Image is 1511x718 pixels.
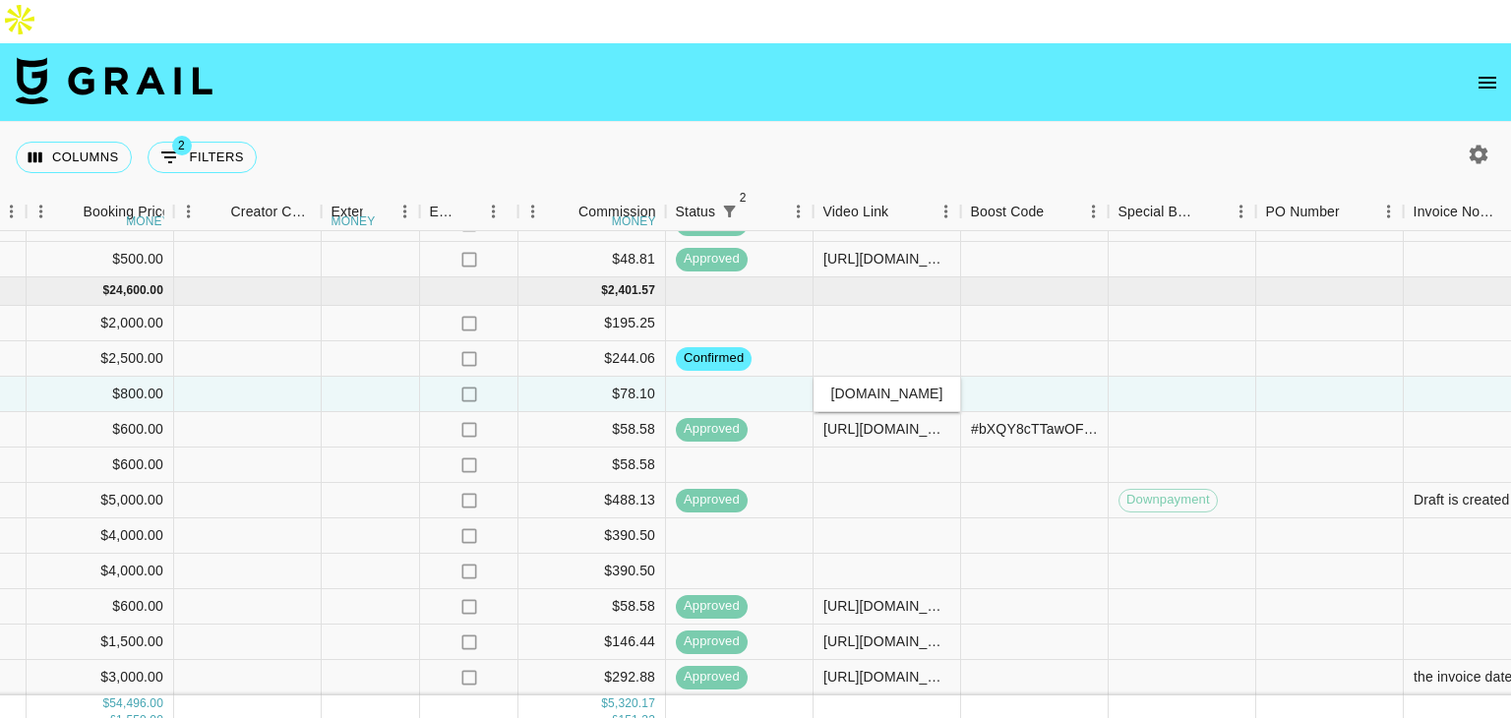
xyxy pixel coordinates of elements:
[27,589,174,625] div: $600.00
[676,668,748,687] span: approved
[676,420,748,439] span: approved
[1227,197,1256,226] button: Menu
[479,197,509,226] button: Menu
[16,142,132,173] button: Select columns
[126,215,170,227] div: money
[174,193,322,231] div: Creator Commmission Override
[888,198,916,225] button: Sort
[27,197,56,226] button: Menu
[109,282,163,299] div: 24,600.00
[518,306,666,341] div: $195.25
[1118,193,1199,231] div: Special Booking Type
[676,491,748,509] span: approved
[1256,193,1404,231] div: PO Number
[204,198,231,225] button: Sort
[518,448,666,483] div: $58.58
[743,198,770,225] button: Sort
[1374,197,1404,226] button: Menu
[823,193,889,231] div: Video Link
[666,193,814,231] div: Status
[823,667,950,687] div: https://www.instagram.com/reel/DOMkFqREf7N/?igsh=MWUxeDAycXhpdGJkMw==
[174,197,204,226] button: Menu
[518,625,666,660] div: $146.44
[1266,193,1340,231] div: PO Number
[733,188,753,208] span: 2
[814,193,961,231] div: Video Link
[148,142,257,173] button: Show filters
[715,198,743,225] button: Show filters
[676,632,748,651] span: approved
[420,193,518,231] div: Expenses: Remove Commission?
[601,695,608,712] div: $
[27,242,174,277] div: $500.00
[27,660,174,695] div: $3,000.00
[84,193,170,231] div: Booking Price
[971,419,1098,439] div: #bXQY8cTTawOF8k4MKbWlecb6IjgaqpAsI4YcpaCdzOoWsDYEFExPHhrTb0yr7Gc=
[823,596,950,616] div: https://www.tiktok.com/@delly.girl/video/7545532098719927566?_r=1&_t=ZT-8zOcHQNJ88c
[363,198,391,225] button: Sort
[1109,193,1256,231] div: Special Booking Type
[518,412,666,448] div: $58.58
[676,214,748,233] span: approved
[231,193,312,231] div: Creator Commmission Override
[784,197,814,226] button: Menu
[102,282,109,299] div: $
[391,197,420,226] button: Menu
[27,554,174,589] div: $4,000.00
[608,282,655,299] div: 2,401.57
[601,282,608,299] div: $
[612,215,656,227] div: money
[27,412,174,448] div: $600.00
[172,136,192,155] span: 2
[27,377,174,412] div: $800.00
[578,193,656,231] div: Commission
[676,193,716,231] div: Status
[518,589,666,625] div: $58.58
[1468,63,1507,102] button: open drawer
[332,215,376,227] div: money
[109,695,163,712] div: 54,496.00
[823,249,950,269] div: https://www.tiktok.com/@valeriia.vakar/video/7537013697881902366?_t=ZP-8ylbSlff9Ch&_r=1
[1044,198,1071,225] button: Sort
[1199,198,1227,225] button: Sort
[1119,491,1217,509] span: Downpayment
[27,483,174,518] div: $5,000.00
[823,631,950,651] div: https://www.tiktok.com/@karenardilad/video/7543418824805125407?_t=ZS-8zZ8Zqo7IAq&_r=1
[457,198,485,225] button: Sort
[551,198,578,225] button: Sort
[27,306,174,341] div: $2,000.00
[823,213,950,233] div: https://www.instagram.com/reel/DN9On4fAcC5/?igsh=azNxZzg2MmU3aHU2
[102,695,109,712] div: $
[932,197,961,226] button: Menu
[27,341,174,377] div: $2,500.00
[1079,197,1109,226] button: Menu
[518,377,666,412] div: $78.10
[676,349,752,368] span: confirmed
[518,660,666,695] div: $292.88
[27,625,174,660] div: $1,500.00
[518,554,666,589] div: $390.50
[1414,193,1494,231] div: Invoice Notes
[676,597,748,616] span: approved
[56,198,84,225] button: Sort
[16,57,212,104] img: Grail Talent
[971,193,1045,231] div: Boost Code
[676,250,748,269] span: approved
[608,695,655,712] div: 5,320.17
[518,242,666,277] div: $48.81
[823,419,950,439] div: https://www.tiktok.com/@valeriia.vakar/video/7548486505107361055?_t=ZP-8zc9M9BwALW&_r=1
[518,341,666,377] div: $244.06
[518,197,548,226] button: Menu
[1340,198,1367,225] button: Sort
[27,518,174,554] div: $4,000.00
[27,448,174,483] div: $600.00
[430,193,457,231] div: Expenses: Remove Commission?
[961,193,1109,231] div: Boost Code
[518,483,666,518] div: $488.13
[715,198,743,225] div: 2 active filters
[518,518,666,554] div: $390.50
